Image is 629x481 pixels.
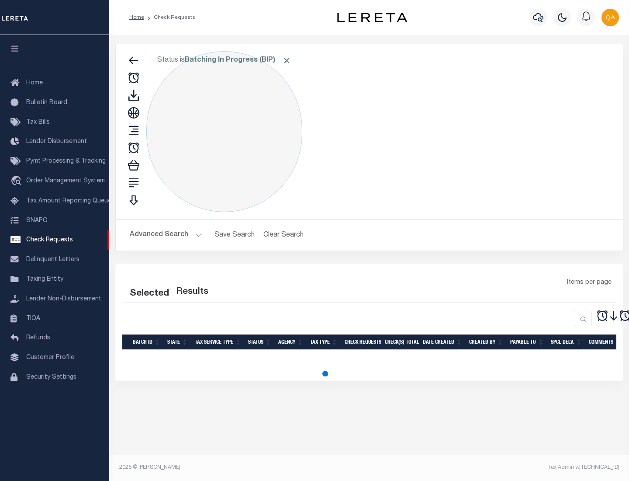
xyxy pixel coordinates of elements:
[341,335,381,350] th: Check Requests
[26,80,43,86] span: Home
[547,335,585,350] th: Spcl Delv.
[176,285,208,299] label: Results
[381,335,419,350] th: Check(s) Total
[209,227,260,244] button: Save Search
[146,51,302,212] div: Click to Edit
[567,278,612,288] span: Items per page
[337,13,407,22] img: logo-dark.svg
[26,315,40,321] span: TIQA
[26,158,106,164] span: Pymt Processing & Tracking
[130,227,202,244] button: Advanced Search
[26,178,105,184] span: Order Management System
[191,335,245,350] th: Tax Service Type
[26,119,50,125] span: Tax Bills
[129,15,144,20] a: Home
[376,464,619,471] div: Tax Admin v.[TECHNICAL_ID]
[113,464,370,471] div: 2025 © [PERSON_NAME].
[585,335,625,350] th: Comments
[26,139,87,145] span: Lender Disbursement
[275,335,307,350] th: Agency
[466,335,507,350] th: Created By
[26,257,79,263] span: Delinquent Letters
[282,56,291,65] span: Click to Remove
[129,335,164,350] th: Batch Id
[26,100,67,106] span: Bulletin Board
[26,335,50,341] span: Refunds
[245,335,275,350] th: Status
[26,374,76,380] span: Security Settings
[26,198,111,204] span: Tax Amount Reporting Queue
[26,355,74,361] span: Customer Profile
[130,287,169,301] div: Selected
[144,14,195,21] li: Check Requests
[26,276,63,282] span: Taxing Entity
[26,296,101,302] span: Lender Non-Disbursement
[307,335,341,350] th: Tax Type
[419,335,466,350] th: Date Created
[10,176,24,187] i: travel_explore
[260,227,308,244] button: Clear Search
[185,57,291,64] b: Batching In Progress (BIP)
[26,217,48,223] span: SNAPQ
[507,335,547,350] th: Payable To
[26,237,73,243] span: Check Requests
[164,335,191,350] th: State
[601,9,619,26] img: svg+xml;base64,PHN2ZyB4bWxucz0iaHR0cDovL3d3dy53My5vcmcvMjAwMC9zdmciIHBvaW50ZXItZXZlbnRzPSJub25lIi...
